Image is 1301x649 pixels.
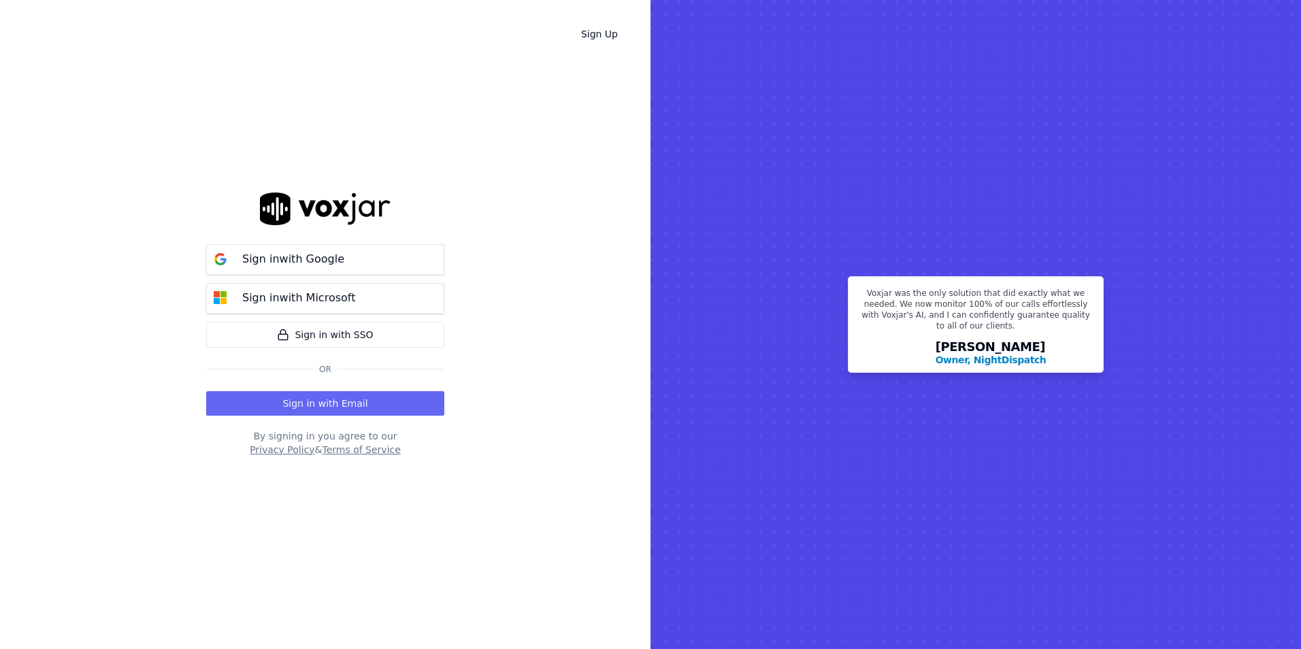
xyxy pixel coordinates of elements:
p: Voxjar was the only solution that did exactly what we needed. We now monitor 100% of our calls ef... [857,288,1095,337]
p: Owner, NightDispatch [936,353,1047,367]
button: Sign in with Email [206,391,444,416]
a: Sign Up [570,22,629,46]
button: Terms of Service [322,443,400,456]
button: Sign inwith Microsoft [206,283,444,314]
button: Sign inwith Google [206,244,444,275]
span: Or [314,364,337,375]
img: google Sign in button [207,246,234,273]
button: Privacy Policy [250,443,314,456]
img: microsoft Sign in button [207,284,234,312]
img: logo [260,193,391,224]
div: [PERSON_NAME] [936,341,1047,367]
p: Sign in with Microsoft [242,290,355,306]
div: By signing in you agree to our & [206,429,444,456]
a: Sign in with SSO [206,322,444,348]
p: Sign in with Google [242,251,344,267]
